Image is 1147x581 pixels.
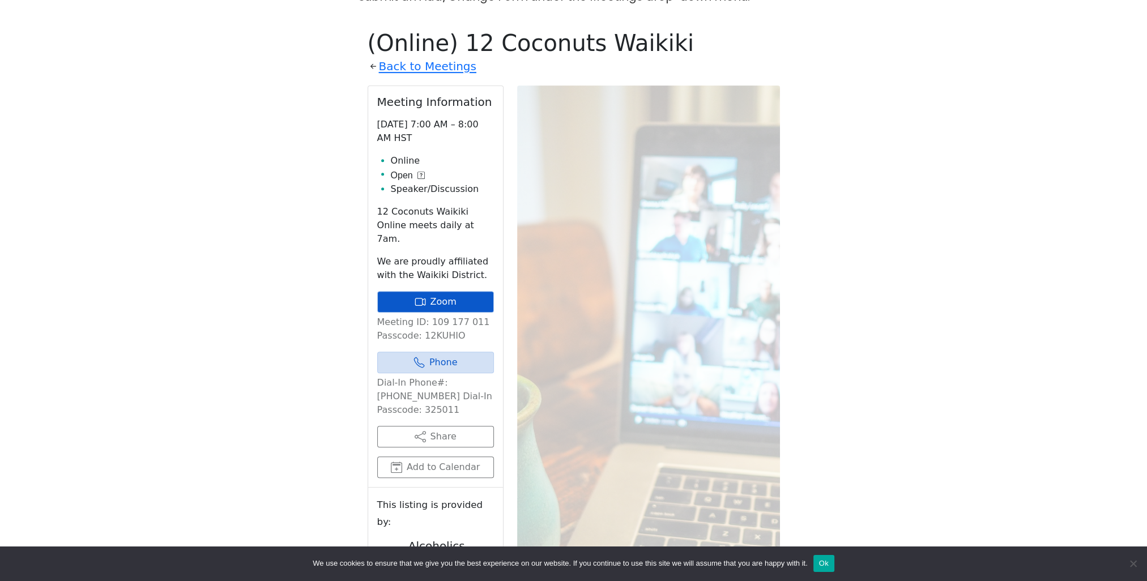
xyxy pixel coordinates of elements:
li: Online [391,154,494,168]
small: This listing is provided by: [377,497,494,529]
p: Meeting ID: 109 177 011 Passcode: 12KUHIO [377,315,494,343]
span: Open [391,169,413,182]
h2: Alcoholics Anonymous on [GEOGRAPHIC_DATA] [377,539,496,580]
a: Phone [377,352,494,373]
span: No [1127,558,1139,569]
h2: Meeting Information [377,95,494,109]
span: We use cookies to ensure that we give you the best experience on our website. If you continue to ... [313,558,807,569]
li: Speaker/Discussion [391,182,494,196]
button: Ok [813,555,834,572]
p: Dial-In Phone#: [PHONE_NUMBER] Dial-In Passcode: 325011 [377,376,494,417]
a: Back to Meetings [379,57,476,76]
button: Share [377,426,494,447]
h1: (Online) 12 Coconuts Waikiki [368,29,780,57]
p: We are proudly affiliated with the Waikiki District. [377,255,494,282]
p: [DATE] 7:00 AM – 8:00 AM HST [377,118,494,145]
a: Zoom [377,291,494,313]
button: Add to Calendar [377,456,494,478]
button: Open [391,169,425,182]
p: 12 Coconuts Waikiki Online meets daily at 7am. [377,205,494,246]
